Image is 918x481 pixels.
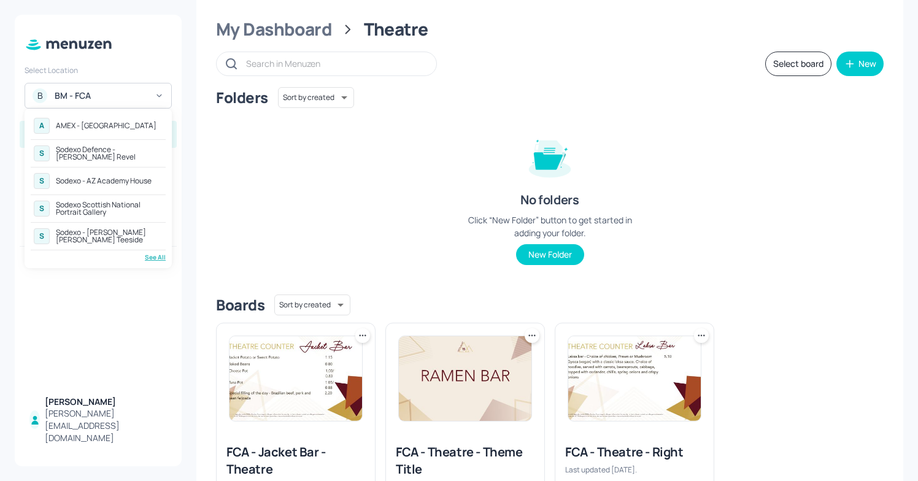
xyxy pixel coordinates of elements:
div: AMEX - [GEOGRAPHIC_DATA] [56,122,156,129]
div: S [34,173,50,189]
div: S [34,201,50,217]
div: Sodexo Scottish National Portrait Gallery [56,201,163,216]
div: Sodexo Defence - [PERSON_NAME] Revel [56,146,163,161]
div: Sodexo - AZ Academy House [56,177,152,185]
div: S [34,145,50,161]
div: S [34,228,50,244]
div: See All [31,253,166,262]
div: A [34,118,50,134]
div: Sodexo - [PERSON_NAME] [PERSON_NAME] Teeside [56,229,163,244]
